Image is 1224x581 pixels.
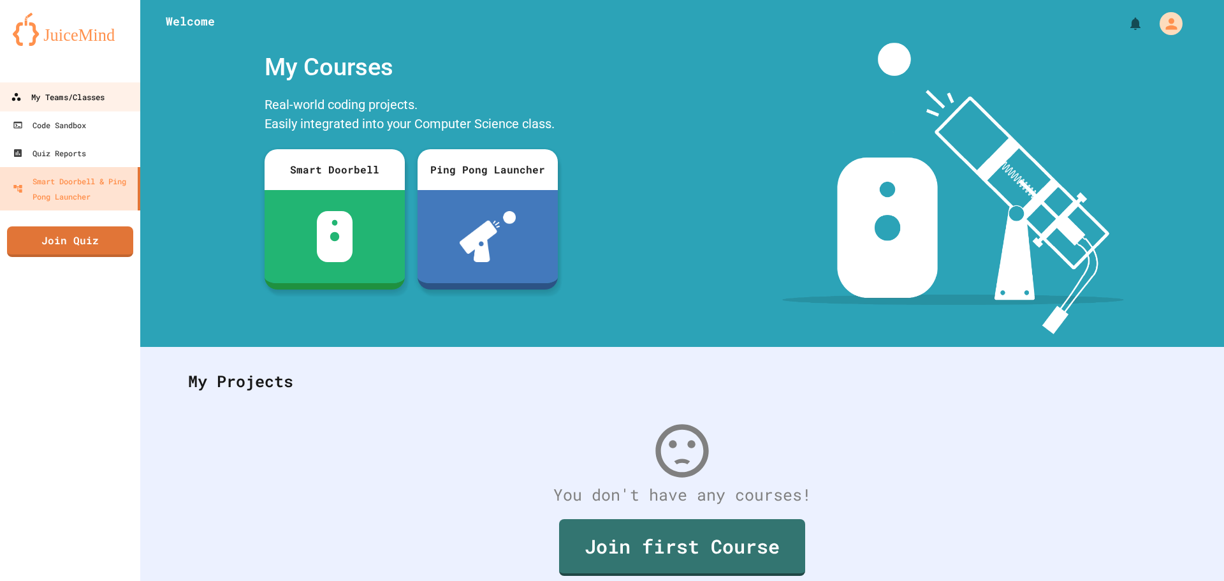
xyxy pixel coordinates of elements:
div: My Courses [258,43,564,92]
img: logo-orange.svg [13,13,127,46]
div: You don't have any courses! [175,483,1189,507]
a: Join Quiz [7,226,133,257]
div: Ping Pong Launcher [418,149,558,190]
div: My Projects [175,357,1189,406]
div: My Account [1146,9,1186,38]
div: My Notifications [1104,13,1146,34]
a: Join first Course [559,519,805,576]
div: Real-world coding projects. Easily integrated into your Computer Science class. [258,92,564,140]
img: ppl-with-ball.png [460,211,516,262]
img: banner-image-my-projects.png [782,43,1124,334]
img: sdb-white.svg [317,211,353,262]
div: Smart Doorbell [265,149,405,190]
div: My Teams/Classes [11,89,105,105]
div: Quiz Reports [13,145,86,161]
div: Code Sandbox [13,117,86,133]
div: Smart Doorbell & Ping Pong Launcher [13,173,133,204]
